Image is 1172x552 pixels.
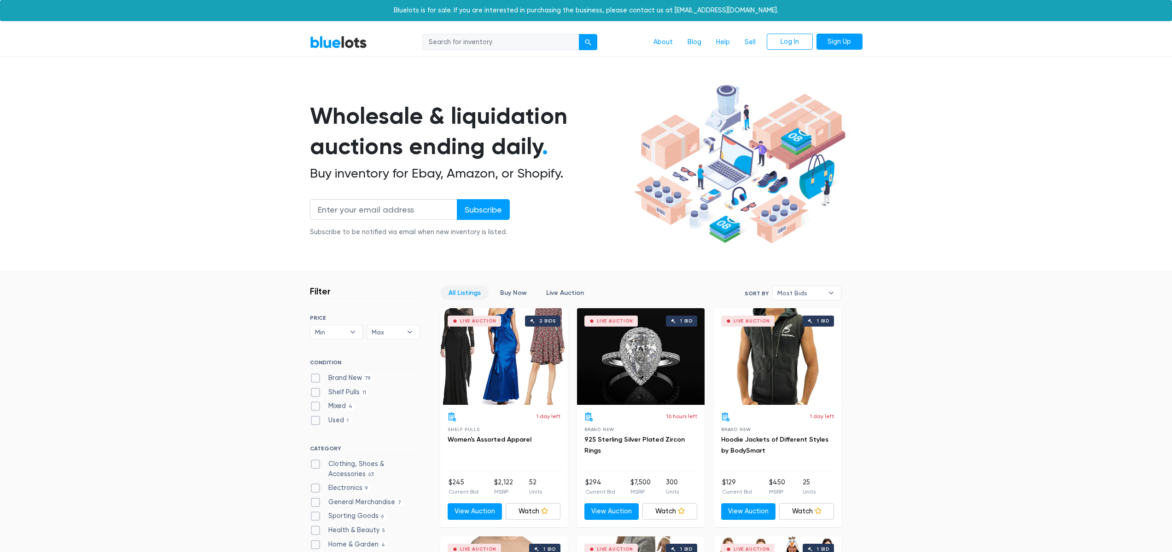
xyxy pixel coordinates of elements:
[630,477,651,496] li: $7,500
[737,34,763,51] a: Sell
[440,308,568,405] a: Live Auction 2 bids
[777,286,823,300] span: Most Bids
[362,485,371,492] span: 9
[315,325,345,339] span: Min
[310,199,457,220] input: Enter your email address
[310,525,388,535] label: Health & Beauty
[529,488,542,496] p: Units
[310,387,369,397] label: Shelf Pulls
[400,325,420,339] b: ▾
[494,488,513,496] p: MSRP
[310,286,331,297] h3: Filter
[539,319,556,323] div: 2 bids
[734,547,770,552] div: Live Auction
[448,503,502,520] a: View Auction
[585,477,615,496] li: $294
[441,286,489,300] a: All Listings
[584,503,639,520] a: View Auction
[310,459,420,479] label: Clothing, Shoes & Accessories
[379,541,388,549] span: 4
[448,436,531,443] a: Women's Assorted Apparel
[721,427,751,432] span: Brand New
[722,488,752,496] p: Current Bid
[360,389,369,397] span: 11
[722,477,752,496] li: $129
[630,488,651,496] p: MSRP
[779,503,834,520] a: Watch
[506,503,560,520] a: Watch
[460,547,496,552] div: Live Auction
[310,227,510,237] div: Subscribe to be notified via email when new inventory is listed.
[767,34,813,50] a: Log In
[597,319,633,323] div: Live Auction
[310,511,387,521] label: Sporting Goods
[666,477,679,496] li: 300
[379,527,388,535] span: 5
[492,286,535,300] a: Buy Now
[310,315,420,321] h6: PRICE
[310,483,371,493] label: Electronics
[734,319,770,323] div: Live Auction
[646,34,680,51] a: About
[642,503,697,520] a: Watch
[680,547,693,552] div: 1 bid
[344,417,352,425] span: 1
[769,488,785,496] p: MSRP
[538,286,592,300] a: Live Auction
[680,319,693,323] div: 1 bid
[810,412,834,420] p: 1 day left
[584,427,614,432] span: Brand New
[745,289,769,298] label: Sort By
[721,436,828,454] a: Hoodie Jackets of Different Styles by BodySmart
[585,488,615,496] p: Current Bid
[343,325,362,339] b: ▾
[346,403,356,411] span: 4
[449,488,478,496] p: Current Bid
[769,477,785,496] li: $450
[379,513,387,521] span: 6
[310,166,630,181] h2: Buy inventory for Ebay, Amazon, or Shopify.
[680,34,709,51] a: Blog
[822,286,841,300] b: ▾
[817,547,829,552] div: 1 bid
[460,319,496,323] div: Live Auction
[817,319,829,323] div: 1 bid
[310,415,352,425] label: Used
[542,132,548,160] span: .
[310,497,404,507] label: General Merchandise
[310,359,420,369] h6: CONDITION
[630,80,849,248] img: hero-ee84e7d0318cb26816c560f6b4441b76977f77a177738b4e94f68c95b2b83dbb.png
[362,375,373,382] span: 79
[310,101,630,162] h1: Wholesale & liquidation auctions ending daily
[803,488,816,496] p: Units
[597,547,633,552] div: Live Auction
[536,412,560,420] p: 1 day left
[423,34,579,51] input: Search for inventory
[449,477,478,496] li: $245
[310,373,373,383] label: Brand New
[395,499,404,506] span: 7
[816,34,863,50] a: Sign Up
[666,488,679,496] p: Units
[543,547,556,552] div: 1 bid
[457,199,510,220] input: Subscribe
[372,325,402,339] span: Max
[666,412,697,420] p: 16 hours left
[721,503,776,520] a: View Auction
[310,540,388,550] label: Home & Garden
[494,477,513,496] li: $2,122
[310,445,420,455] h6: CATEGORY
[584,436,685,454] a: 925 Sterling Silver Plated Zircon Rings
[709,34,737,51] a: Help
[577,308,705,405] a: Live Auction 1 bid
[366,471,377,478] span: 63
[448,427,480,432] span: Shelf Pulls
[529,477,542,496] li: 52
[310,401,356,411] label: Mixed
[714,308,841,405] a: Live Auction 1 bid
[803,477,816,496] li: 25
[310,35,367,49] a: BlueLots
